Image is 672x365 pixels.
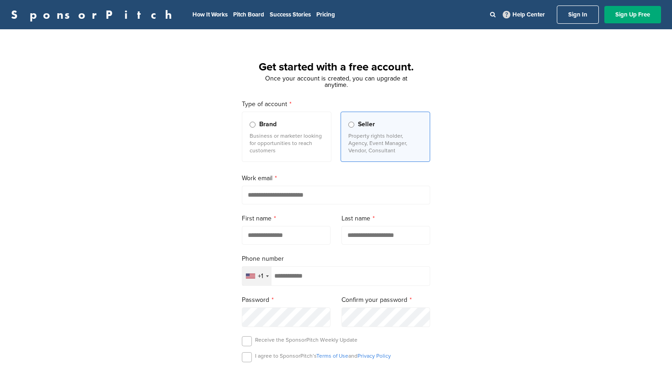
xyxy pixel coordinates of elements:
[316,353,348,359] a: Terms of Use
[341,295,430,305] label: Confirm your password
[348,132,422,154] p: Property rights holder, Agency, Event Manager, Vendor, Consultant
[258,273,263,279] div: +1
[242,295,331,305] label: Password
[192,11,228,18] a: How It Works
[265,75,407,89] span: Once your account is created, you can upgrade at anytime.
[348,122,354,128] input: Seller Property rights holder, Agency, Event Manager, Vendor, Consultant
[270,11,311,18] a: Success Stories
[358,119,375,129] span: Seller
[255,336,357,344] p: Receive the SponsorPitch Weekly Update
[242,99,430,109] label: Type of account
[242,254,430,264] label: Phone number
[242,173,430,183] label: Work email
[357,353,391,359] a: Privacy Policy
[259,119,277,129] span: Brand
[242,267,272,285] div: Selected country
[233,11,264,18] a: Pitch Board
[341,214,430,224] label: Last name
[604,6,661,23] a: Sign Up Free
[316,11,335,18] a: Pricing
[255,352,391,360] p: I agree to SponsorPitch’s and
[250,122,256,128] input: Brand Business or marketer looking for opportunities to reach customers
[250,132,324,154] p: Business or marketer looking for opportunities to reach customers
[231,59,441,75] h1: Get started with a free account.
[242,214,331,224] label: First name
[501,9,547,20] a: Help Center
[11,9,178,21] a: SponsorPitch
[557,5,599,24] a: Sign In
